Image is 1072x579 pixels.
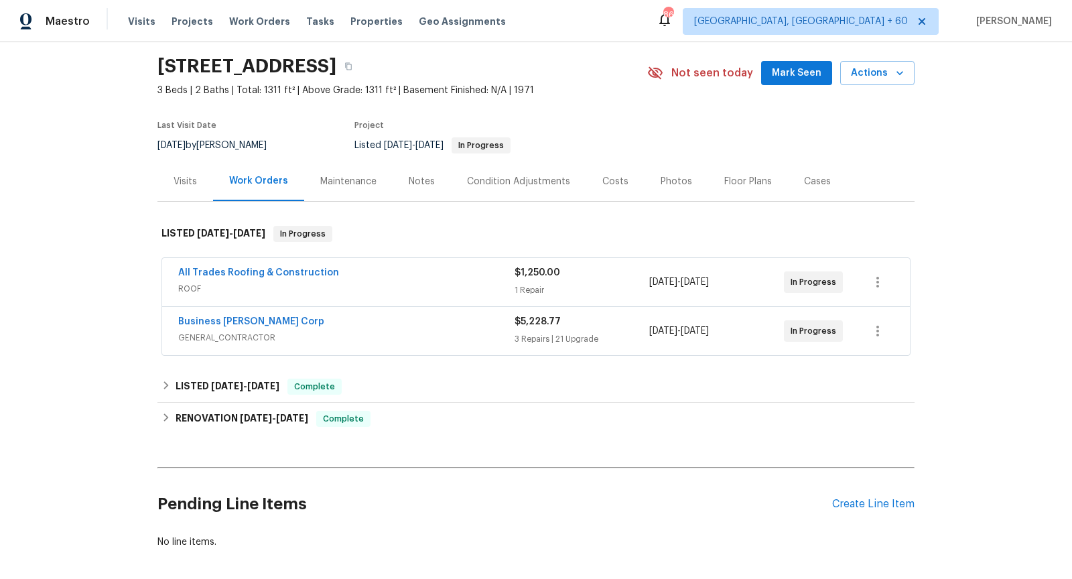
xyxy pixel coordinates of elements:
[233,229,265,238] span: [DATE]
[157,137,283,153] div: by [PERSON_NAME]
[350,15,403,28] span: Properties
[176,411,308,427] h6: RENOVATION
[247,381,279,391] span: [DATE]
[791,324,842,338] span: In Progress
[211,381,243,391] span: [DATE]
[275,227,331,241] span: In Progress
[46,15,90,28] span: Maestro
[276,413,308,423] span: [DATE]
[384,141,444,150] span: -
[515,332,649,346] div: 3 Repairs | 21 Upgrade
[661,175,692,188] div: Photos
[172,15,213,28] span: Projects
[161,226,265,242] h6: LISTED
[384,141,412,150] span: [DATE]
[694,15,908,28] span: [GEOGRAPHIC_DATA], [GEOGRAPHIC_DATA] + 60
[178,331,515,344] span: GENERAL_CONTRACTOR
[453,141,509,149] span: In Progress
[840,61,915,86] button: Actions
[157,60,336,73] h2: [STREET_ADDRESS]
[649,277,677,287] span: [DATE]
[515,317,561,326] span: $5,228.77
[157,141,186,150] span: [DATE]
[354,121,384,129] span: Project
[157,84,647,97] span: 3 Beds | 2 Baths | Total: 1311 ft² | Above Grade: 1311 ft² | Basement Finished: N/A | 1971
[772,65,821,82] span: Mark Seen
[804,175,831,188] div: Cases
[289,380,340,393] span: Complete
[832,498,915,511] div: Create Line Item
[157,121,216,129] span: Last Visit Date
[157,535,915,549] div: No line items.
[681,277,709,287] span: [DATE]
[602,175,628,188] div: Costs
[157,212,915,255] div: LISTED [DATE]-[DATE]In Progress
[306,17,334,26] span: Tasks
[178,268,339,277] a: All Trades Roofing & Construction
[791,275,842,289] span: In Progress
[971,15,1052,28] span: [PERSON_NAME]
[724,175,772,188] div: Floor Plans
[415,141,444,150] span: [DATE]
[851,65,904,82] span: Actions
[336,54,360,78] button: Copy Address
[354,141,511,150] span: Listed
[178,282,515,296] span: ROOF
[681,326,709,336] span: [DATE]
[467,175,570,188] div: Condition Adjustments
[176,379,279,395] h6: LISTED
[229,15,290,28] span: Work Orders
[318,412,369,426] span: Complete
[240,413,272,423] span: [DATE]
[649,275,709,289] span: -
[409,175,435,188] div: Notes
[649,324,709,338] span: -
[157,371,915,403] div: LISTED [DATE]-[DATE]Complete
[128,15,155,28] span: Visits
[174,175,197,188] div: Visits
[240,413,308,423] span: -
[197,229,229,238] span: [DATE]
[211,381,279,391] span: -
[419,15,506,28] span: Geo Assignments
[671,66,753,80] span: Not seen today
[761,61,832,86] button: Mark Seen
[197,229,265,238] span: -
[515,268,560,277] span: $1,250.00
[157,403,915,435] div: RENOVATION [DATE]-[DATE]Complete
[649,326,677,336] span: [DATE]
[663,8,673,21] div: 863
[178,317,324,326] a: Business [PERSON_NAME] Corp
[320,175,377,188] div: Maintenance
[229,174,288,188] div: Work Orders
[157,473,832,535] h2: Pending Line Items
[515,283,649,297] div: 1 Repair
